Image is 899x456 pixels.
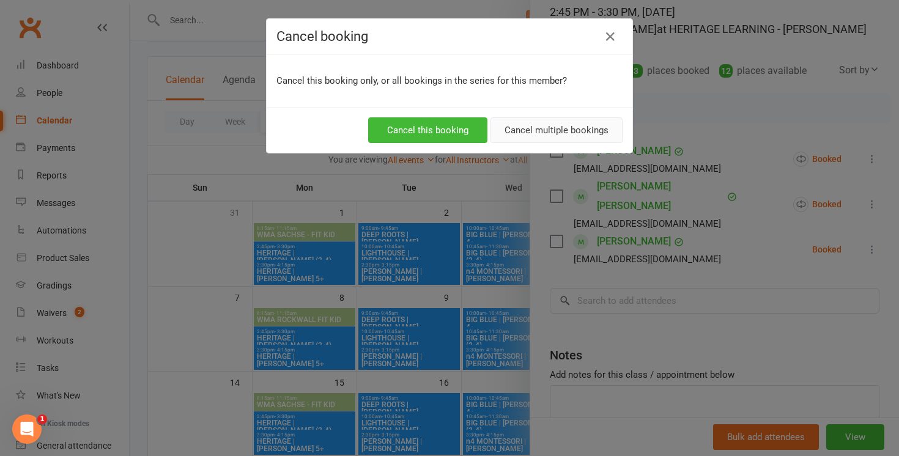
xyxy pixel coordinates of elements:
p: Cancel this booking only, or all bookings in the series for this member? [276,73,623,88]
h4: Cancel booking [276,29,623,44]
button: Cancel multiple bookings [490,117,623,143]
button: Cancel this booking [368,117,487,143]
span: 1 [37,414,47,424]
iframe: Intercom live chat [12,414,42,444]
button: Close [601,27,620,46]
